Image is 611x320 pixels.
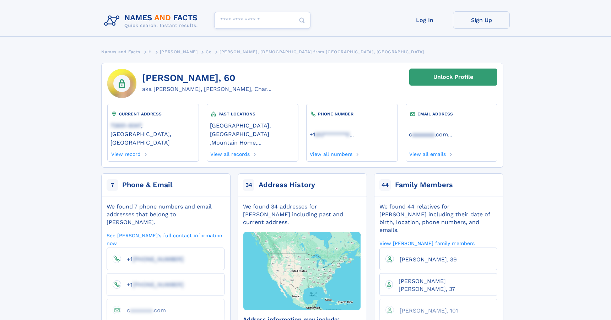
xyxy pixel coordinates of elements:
[107,179,118,191] span: 7
[210,110,295,118] div: PAST LOCATIONS
[220,49,424,54] span: [PERSON_NAME], [DEMOGRAPHIC_DATA] from [GEOGRAPHIC_DATA], [GEOGRAPHIC_DATA]
[393,277,491,292] a: [PERSON_NAME] [PERSON_NAME], 37
[160,49,198,54] span: [PERSON_NAME]
[243,203,361,226] div: We found 34 addresses for [PERSON_NAME] including past and current address.
[409,130,448,138] a: caaaaaaa.com
[211,139,261,146] a: Mountain Home,...
[309,149,353,157] a: View all numbers
[400,307,458,314] span: [PERSON_NAME], 101
[394,307,458,314] a: [PERSON_NAME], 101
[409,131,494,138] a: ...
[101,47,140,56] a: Names and Facts
[309,110,395,118] div: PHONE NUMBER
[142,73,271,83] h1: [PERSON_NAME], 60
[259,180,315,190] div: Address History
[409,110,494,118] div: EMAIL ADDRESS
[243,179,254,191] span: 34
[309,131,395,138] a: ...
[210,121,295,137] a: [GEOGRAPHIC_DATA], [GEOGRAPHIC_DATA]
[110,149,141,157] a: View record
[395,180,453,190] div: Family Members
[107,232,225,246] a: See [PERSON_NAME]'s full contact information now
[409,69,497,86] a: Unlock Profile
[206,47,211,56] a: Cc
[122,180,172,190] div: Phone & Email
[133,281,184,288] span: [PHONE_NUMBER]
[160,47,198,56] a: [PERSON_NAME]
[396,11,453,29] a: Log In
[214,12,310,29] input: search input
[121,307,166,313] a: caaaaaaa.com
[107,203,225,226] div: We found 7 phone numbers and email addresses that belong to [PERSON_NAME].
[412,131,434,138] span: aaaaaaa
[148,47,152,56] a: H
[210,149,250,157] a: View all records
[101,11,204,31] img: Logo Names and Facts
[394,256,457,262] a: [PERSON_NAME], 39
[142,85,271,93] div: aka [PERSON_NAME], [PERSON_NAME], Char...
[206,49,211,54] span: Cc
[379,179,391,191] span: 44
[121,255,184,262] a: +1[PHONE_NUMBER]
[399,278,455,292] span: [PERSON_NAME] [PERSON_NAME], 37
[409,149,446,157] a: View all emails
[130,307,152,314] span: aaaaaaa
[379,240,475,246] a: View [PERSON_NAME] family members
[400,256,457,263] span: [PERSON_NAME], 39
[110,110,196,118] div: CURRENT ADDRESS
[453,11,510,29] a: Sign Up
[110,122,141,129] span: 72651-9347
[293,12,310,29] button: Search Button
[110,121,196,146] a: 72651-9347, [GEOGRAPHIC_DATA], [GEOGRAPHIC_DATA]
[148,49,152,54] span: H
[210,118,295,149] div: ,
[379,203,497,234] div: We found 44 relatives for [PERSON_NAME] including their date of birth, location, phone numbers, a...
[133,256,184,262] span: [PHONE_NUMBER]
[433,69,473,85] div: Unlock Profile
[121,281,184,288] a: +1[PHONE_NUMBER]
